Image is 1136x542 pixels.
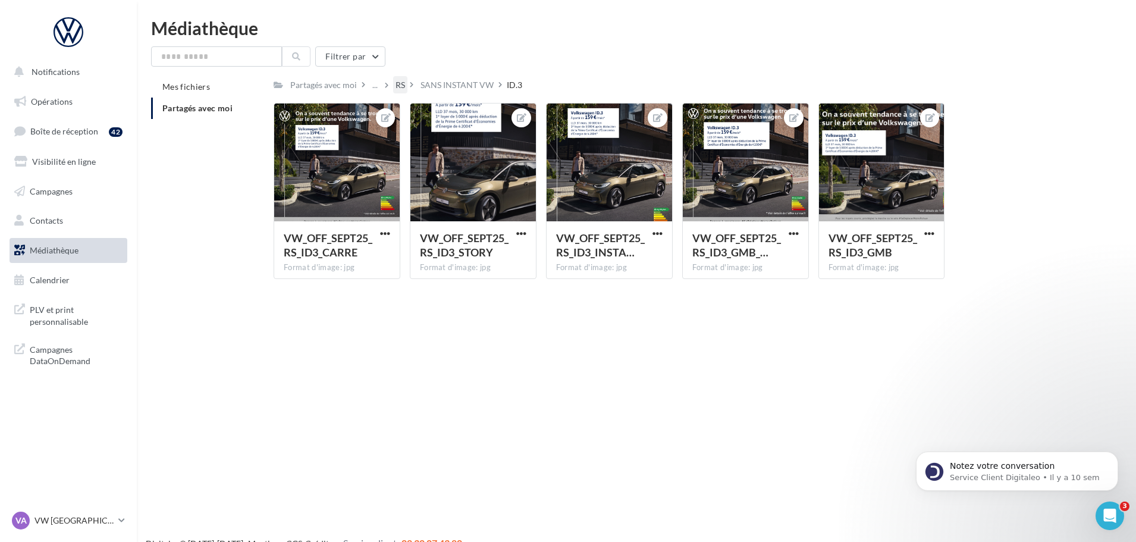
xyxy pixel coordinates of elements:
[284,262,390,273] div: Format d'image: jpg
[7,89,130,114] a: Opérations
[420,231,509,259] span: VW_OFF_SEPT25_RS_ID3_STORY
[34,515,114,527] p: VW [GEOGRAPHIC_DATA][PERSON_NAME]
[30,215,63,225] span: Contacts
[31,96,73,106] span: Opérations
[692,262,799,273] div: Format d'image: jpg
[692,231,781,259] span: VW_OFF_SEPT25_RS_ID3_GMB_720x720
[7,337,130,372] a: Campagnes DataOnDemand
[420,262,526,273] div: Format d'image: jpg
[1096,502,1124,530] iframe: Intercom live chat
[556,262,663,273] div: Format d'image: jpg
[370,77,380,93] div: ...
[109,127,123,137] div: 42
[556,231,645,259] span: VW_OFF_SEPT25_RS_ID3_INSTAGRAM
[7,268,130,293] a: Calendrier
[507,79,522,91] div: ID.3
[162,103,233,113] span: Partagés avec moi
[420,79,494,91] div: SANS INSTANT VW
[162,82,210,92] span: Mes fichiers
[30,186,73,196] span: Campagnes
[1120,502,1129,511] span: 3
[7,59,125,84] button: Notifications
[898,427,1136,510] iframe: Intercom notifications message
[10,509,127,532] a: VA VW [GEOGRAPHIC_DATA][PERSON_NAME]
[829,231,917,259] span: VW_OFF_SEPT25_RS_ID3_GMB
[30,245,79,255] span: Médiathèque
[32,67,80,77] span: Notifications
[32,156,96,167] span: Visibilité en ligne
[315,46,385,67] button: Filtrer par
[30,126,98,136] span: Boîte de réception
[30,342,123,367] span: Campagnes DataOnDemand
[30,275,70,285] span: Calendrier
[396,79,405,91] div: RS
[7,208,130,233] a: Contacts
[290,79,357,91] div: Partagés avec moi
[7,179,130,204] a: Campagnes
[7,149,130,174] a: Visibilité en ligne
[7,297,130,332] a: PLV et print personnalisable
[284,231,372,259] span: VW_OFF_SEPT25_RS_ID3_CARRE
[7,238,130,263] a: Médiathèque
[30,302,123,327] span: PLV et print personnalisable
[7,118,130,144] a: Boîte de réception42
[15,515,27,527] span: VA
[151,19,1122,37] div: Médiathèque
[829,262,935,273] div: Format d'image: jpg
